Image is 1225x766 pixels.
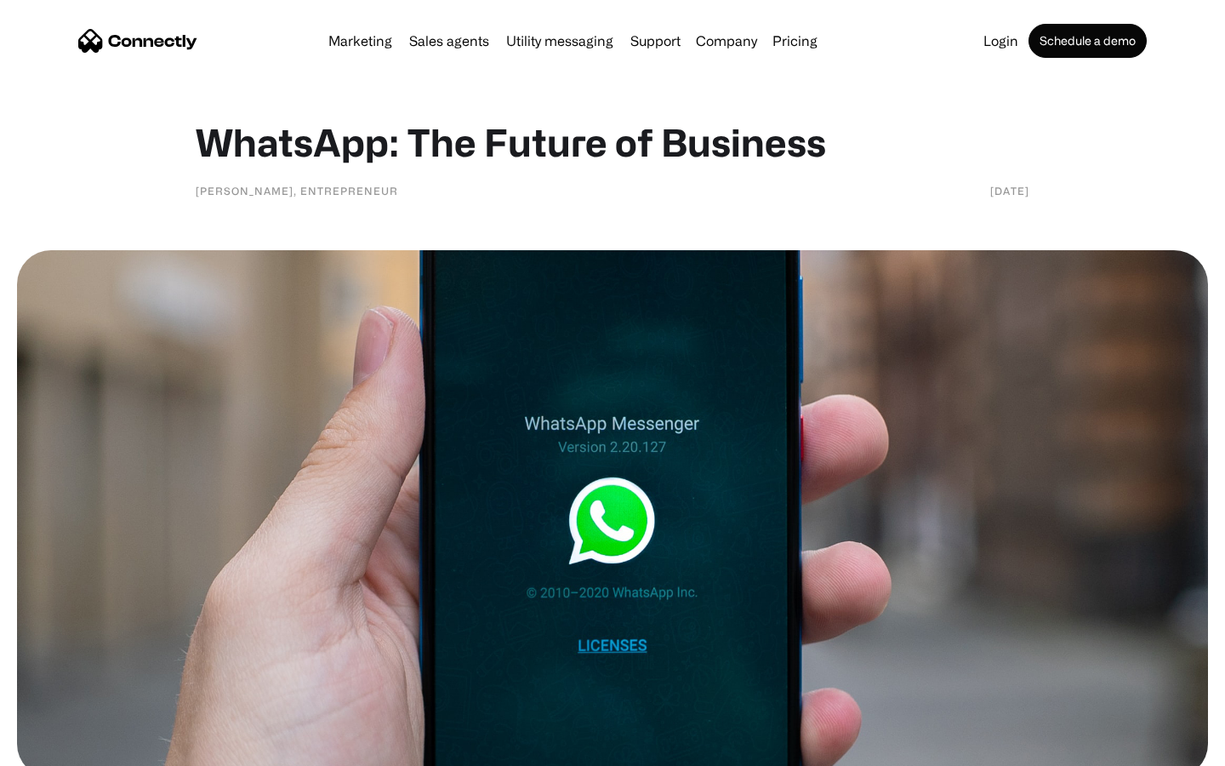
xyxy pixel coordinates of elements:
a: Utility messaging [499,34,620,48]
div: Company [696,29,757,53]
h1: WhatsApp: The Future of Business [196,119,1029,165]
a: Schedule a demo [1028,24,1147,58]
a: Login [977,34,1025,48]
ul: Language list [34,736,102,760]
a: home [78,28,197,54]
aside: Language selected: English [17,736,102,760]
a: Support [624,34,687,48]
div: [PERSON_NAME], Entrepreneur [196,182,398,199]
div: Company [691,29,762,53]
a: Marketing [322,34,399,48]
div: [DATE] [990,182,1029,199]
a: Pricing [766,34,824,48]
a: Sales agents [402,34,496,48]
